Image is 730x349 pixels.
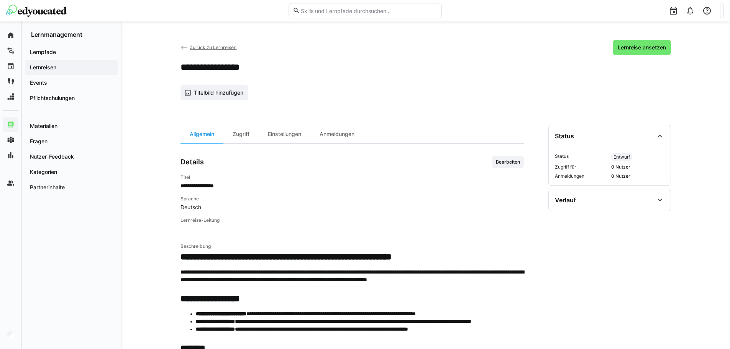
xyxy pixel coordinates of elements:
[495,159,521,165] span: Bearbeiten
[310,125,364,143] div: Anmeldungen
[180,85,249,100] button: Titelbild hinzufügen
[180,158,204,166] h3: Details
[180,243,524,249] h4: Beschreibung
[555,173,608,179] span: Anmeldungen
[193,89,244,97] span: Titelbild hinzufügen
[180,174,524,180] h4: Titel
[180,217,524,223] h4: Lernreise-Leitung
[555,153,608,161] span: Status
[180,203,524,211] span: Deutsch
[555,196,576,204] div: Verlauf
[259,125,310,143] div: Einstellungen
[611,173,664,179] span: 0 Nutzer
[180,44,237,50] a: Zurück zu Lernreisen
[555,132,574,140] div: Status
[611,164,664,170] span: 0 Nutzer
[190,44,236,50] span: Zurück zu Lernreisen
[180,196,524,202] h4: Sprache
[613,40,671,55] button: Lernreise ansetzen
[223,125,259,143] div: Zugriff
[614,154,630,160] span: Entwurf
[492,156,524,168] button: Bearbeiten
[617,44,667,51] span: Lernreise ansetzen
[180,125,223,143] div: Allgemein
[300,7,437,14] input: Skills und Lernpfade durchsuchen…
[555,164,608,170] span: Zugriff für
